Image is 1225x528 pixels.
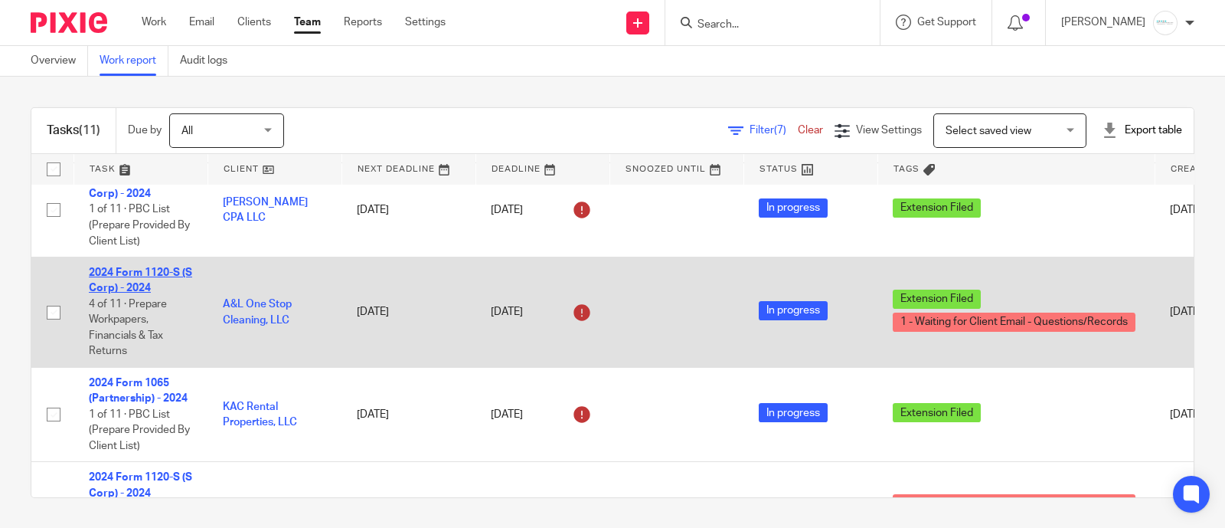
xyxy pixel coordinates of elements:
[341,368,475,462] td: [DATE]
[893,290,981,309] span: Extension Filed
[223,402,297,428] a: KAC Rental Properties, LLC
[491,198,594,222] div: [DATE]
[491,300,594,325] div: [DATE]
[696,18,834,32] input: Search
[893,198,981,218] span: Extension Filed
[491,402,594,427] div: [DATE]
[1102,123,1182,138] div: Export table
[946,126,1031,136] span: Select saved view
[47,123,100,139] h1: Tasks
[798,125,823,136] a: Clear
[341,162,475,257] td: [DATE]
[31,46,88,76] a: Overview
[759,301,828,320] span: In progress
[237,15,271,30] a: Clients
[180,46,239,76] a: Audit logs
[89,378,188,404] a: 2024 Form 1065 (Partnership) - 2024
[31,12,107,33] img: Pixie
[750,125,798,136] span: Filter
[294,15,321,30] a: Team
[774,125,786,136] span: (7)
[89,205,190,247] span: 1 of 11 · PBC List (Prepare Provided By Client List)
[893,494,1135,513] span: 1 - Waiting for Client Email - Questions/Records
[223,299,292,325] a: A&L One Stop Cleaning, LLC
[128,123,162,138] p: Due by
[917,17,976,28] span: Get Support
[79,124,100,136] span: (11)
[759,198,828,218] span: In progress
[1061,15,1145,30] p: [PERSON_NAME]
[1153,11,1178,35] img: _Logo.png
[100,46,168,76] a: Work report
[89,267,192,294] a: 2024 Form 1120-S (S Corp) - 2024
[405,15,446,30] a: Settings
[344,15,382,30] a: Reports
[89,299,167,357] span: 4 of 11 · Prepare Workpapers, Financials & Tax Returns
[223,197,308,223] a: [PERSON_NAME] CPA LLC
[759,403,828,422] span: In progress
[341,257,475,368] td: [DATE]
[189,15,214,30] a: Email
[142,15,166,30] a: Work
[893,313,1135,332] span: 1 - Waiting for Client Email - Questions/Records
[89,472,192,498] a: 2024 Form 1120-S (S Corp) - 2024
[893,165,920,173] span: Tags
[893,403,981,422] span: Extension Filed
[856,125,922,136] span: View Settings
[181,126,193,136] span: All
[89,409,190,451] span: 1 of 11 · PBC List (Prepare Provided By Client List)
